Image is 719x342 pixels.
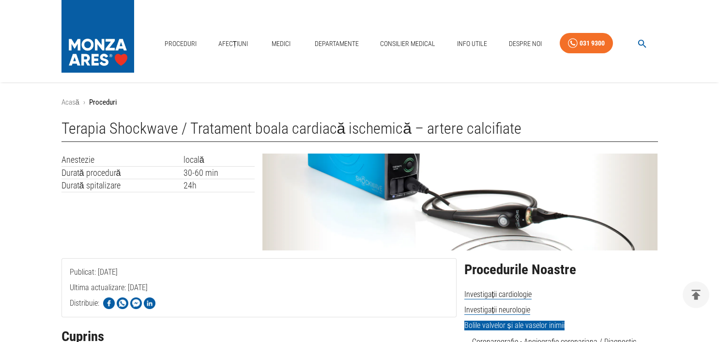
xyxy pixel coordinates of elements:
[464,290,532,299] span: Investigații cardiologie
[376,34,439,54] a: Consilier Medical
[144,297,155,309] img: Share on LinkedIn
[70,297,99,309] p: Distribuie:
[311,34,363,54] a: Departamente
[184,179,255,192] td: 24h
[184,166,255,179] td: 30-60 min
[214,34,252,54] a: Afecțiuni
[262,154,658,250] img: Terapia Shockwave | MONZA ARES
[464,305,530,315] span: Investigații neurologie
[61,97,658,108] nav: breadcrumb
[266,34,297,54] a: Medici
[453,34,491,54] a: Info Utile
[61,179,184,192] td: Durată spitalizare
[61,166,184,179] td: Durată procedură
[83,97,85,108] li: ›
[505,34,546,54] a: Despre Noi
[89,97,117,108] p: Proceduri
[560,33,613,54] a: 031 9300
[61,154,184,166] td: Anestezie
[70,267,118,315] span: Publicat: [DATE]
[70,283,148,331] span: Ultima actualizare: [DATE]
[464,321,565,330] span: Bolile valvelor și ale vaselor inimii
[117,297,128,309] img: Share on WhatsApp
[103,297,115,309] img: Share on Facebook
[580,37,605,49] div: 031 9300
[184,154,255,166] td: locală
[61,98,79,107] a: Acasă
[683,281,709,308] button: delete
[130,297,142,309] img: Share on Facebook Messenger
[61,120,658,142] h1: Terapia Shockwave / Tratament boala cardiacă ischemică – artere calcifiate
[161,34,200,54] a: Proceduri
[464,262,658,278] h2: Procedurile Noastre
